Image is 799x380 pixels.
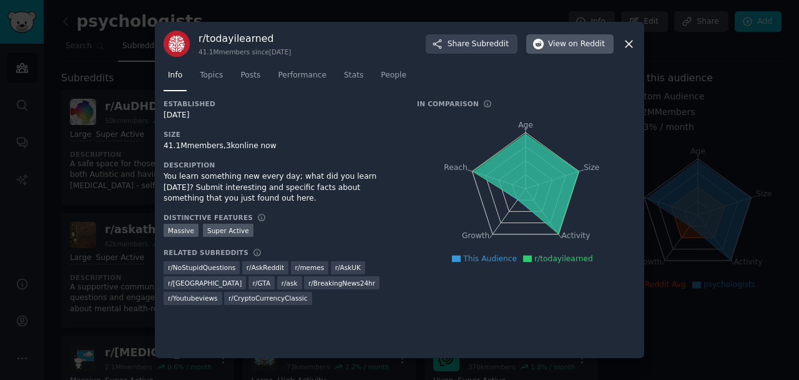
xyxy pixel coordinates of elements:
[164,141,399,152] div: 41.1M members, 3k online now
[463,254,517,263] span: This Audience
[164,171,399,204] div: You learn something new every day; what did you learn [DATE]? Submit interesting and specific fac...
[240,70,260,81] span: Posts
[381,70,406,81] span: People
[308,279,375,287] span: r/ BreakingNews24hr
[164,99,399,108] h3: Established
[376,66,411,91] a: People
[236,66,265,91] a: Posts
[168,70,182,81] span: Info
[195,66,227,91] a: Topics
[462,232,489,241] tspan: Growth
[164,130,399,139] h3: Size
[526,34,614,54] button: Viewon Reddit
[203,224,253,237] div: Super Active
[164,110,399,121] div: [DATE]
[164,213,253,222] h3: Distinctive Features
[164,31,190,57] img: todayilearned
[444,163,468,172] tspan: Reach
[168,294,218,302] span: r/ Youtubeviews
[199,47,291,56] div: 41.1M members since [DATE]
[247,263,284,272] span: r/ AskReddit
[295,263,325,272] span: r/ memes
[164,248,248,257] h3: Related Subreddits
[518,121,533,129] tspan: Age
[168,263,235,272] span: r/ NoStupidQuestions
[472,39,509,50] span: Subreddit
[562,232,591,241] tspan: Activity
[200,70,223,81] span: Topics
[426,34,517,54] button: ShareSubreddit
[253,279,270,287] span: r/ GTA
[534,254,593,263] span: r/todayilearned
[344,70,363,81] span: Stats
[584,163,599,172] tspan: Size
[548,39,605,50] span: View
[164,66,187,91] a: Info
[417,99,479,108] h3: In Comparison
[199,32,291,45] h3: r/ todayilearned
[164,224,199,237] div: Massive
[273,66,331,91] a: Performance
[168,279,242,287] span: r/ [GEOGRAPHIC_DATA]
[448,39,509,50] span: Share
[164,161,399,169] h3: Description
[282,279,298,287] span: r/ ask
[340,66,368,91] a: Stats
[335,263,361,272] span: r/ AskUK
[569,39,605,50] span: on Reddit
[228,294,308,302] span: r/ CryptoCurrencyClassic
[278,70,326,81] span: Performance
